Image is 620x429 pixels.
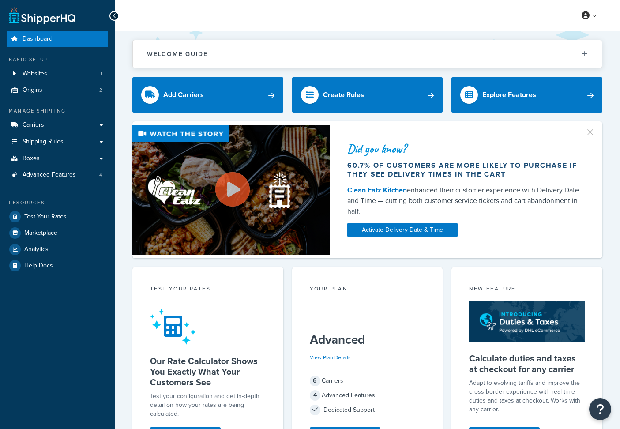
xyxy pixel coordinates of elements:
h5: Our Rate Calculator Shows You Exactly What Your Customers See [150,356,266,388]
a: Marketplace [7,225,108,241]
li: Websites [7,66,108,82]
a: Test Your Rates [7,209,108,225]
div: Did you know? [347,143,581,155]
a: Clean Eatz Kitchen [347,185,407,195]
span: Marketplace [24,230,57,237]
span: Test Your Rates [24,213,67,221]
span: Origins [23,87,42,94]
div: New Feature [469,285,585,295]
span: Analytics [24,246,49,253]
p: Adapt to evolving tariffs and improve the cross-border experience with real-time duties and taxes... [469,379,585,414]
a: Advanced Features4 [7,167,108,183]
a: Carriers [7,117,108,133]
span: Dashboard [23,35,53,43]
span: Boxes [23,155,40,162]
a: Create Rules [292,77,443,113]
div: Create Rules [323,89,364,101]
div: enhanced their customer experience with Delivery Date and Time — cutting both customer service ti... [347,185,581,217]
span: Shipping Rules [23,138,64,146]
a: Dashboard [7,31,108,47]
div: 60.7% of customers are more likely to purchase if they see delivery times in the cart [347,161,581,179]
div: Add Carriers [163,89,204,101]
button: Welcome Guide [133,40,602,68]
h2: Welcome Guide [147,51,208,57]
span: 2 [99,87,102,94]
button: Open Resource Center [589,398,611,420]
div: Carriers [310,375,425,387]
a: Shipping Rules [7,134,108,150]
a: Help Docs [7,258,108,274]
a: Websites1 [7,66,108,82]
img: Video thumbnail [132,125,330,255]
div: Advanced Features [310,389,425,402]
span: Advanced Features [23,171,76,179]
li: Advanced Features [7,167,108,183]
a: Analytics [7,241,108,257]
div: Test your rates [150,285,266,295]
a: View Plan Details [310,354,351,361]
span: 4 [99,171,102,179]
div: Test your configuration and get in-depth detail on how your rates are being calculated. [150,392,266,418]
h5: Advanced [310,333,425,347]
a: Add Carriers [132,77,283,113]
div: Basic Setup [7,56,108,64]
span: 6 [310,376,320,386]
div: Dedicated Support [310,404,425,416]
span: Websites [23,70,47,78]
span: 1 [101,70,102,78]
h5: Calculate duties and taxes at checkout for any carrier [469,353,585,374]
span: Carriers [23,121,44,129]
div: Resources [7,199,108,207]
a: Explore Features [451,77,602,113]
a: Origins2 [7,82,108,98]
div: Your Plan [310,285,425,295]
a: Boxes [7,151,108,167]
div: Manage Shipping [7,107,108,115]
li: Origins [7,82,108,98]
a: Activate Delivery Date & Time [347,223,458,237]
span: Help Docs [24,262,53,270]
span: 4 [310,390,320,401]
div: Explore Features [482,89,536,101]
